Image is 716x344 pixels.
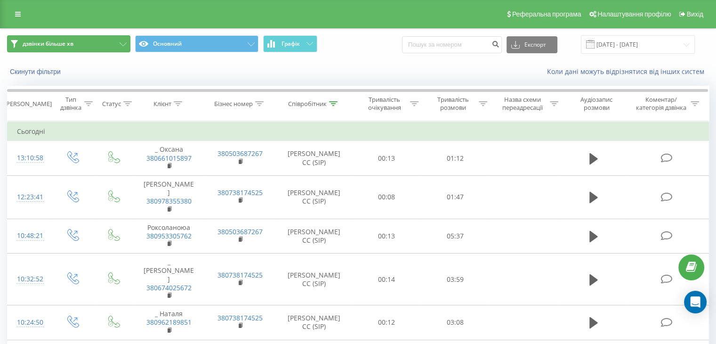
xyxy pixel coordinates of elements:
[276,219,353,254] td: [PERSON_NAME] CC (SIP)
[421,219,489,254] td: 05:37
[133,219,204,254] td: Роксоланоюа
[288,100,327,108] div: Співробітник
[59,96,81,112] div: Тип дзвінка
[217,270,263,279] a: 380738174525
[421,141,489,176] td: 01:12
[276,141,353,176] td: [PERSON_NAME] CC (SIP)
[597,10,671,18] span: Налаштування профілю
[17,313,42,332] div: 10:24:50
[135,35,258,52] button: Основний
[421,254,489,305] td: 03:59
[17,270,42,288] div: 10:32:52
[276,175,353,219] td: [PERSON_NAME] CC (SIP)
[133,141,204,176] td: _ Оксана
[8,122,709,141] td: Сьогодні
[4,100,52,108] div: [PERSON_NAME]
[353,254,421,305] td: 00:14
[146,318,192,327] a: 380962189851
[146,197,192,205] a: 380978355380
[512,10,581,18] span: Реферальна програма
[17,227,42,245] div: 10:48:21
[547,67,709,76] a: Коли дані можуть відрізнятися вiд інших систем
[282,41,300,47] span: Графік
[429,96,476,112] div: Тривалість розмови
[7,35,130,52] button: дзвінки більше хв
[17,188,42,206] div: 12:23:41
[133,305,204,340] td: _ Наталя
[102,100,121,108] div: Статус
[569,96,624,112] div: Аудіозапис розмови
[217,313,263,322] a: 380738174525
[684,291,707,313] div: Open Intercom Messenger
[217,149,263,158] a: 380503687267
[276,254,353,305] td: [PERSON_NAME] CC (SIP)
[421,175,489,219] td: 01:47
[507,36,557,53] button: Експорт
[217,227,263,236] a: 380503687267
[146,231,192,240] a: 380953305762
[146,154,192,163] a: 380661015897
[353,305,421,340] td: 00:12
[361,96,408,112] div: Тривалість очікування
[133,175,204,219] td: [PERSON_NAME]
[17,149,42,167] div: 13:10:58
[687,10,703,18] span: Вихід
[276,305,353,340] td: [PERSON_NAME] CC (SIP)
[23,40,73,48] span: дзвінки більше хв
[7,67,65,76] button: Скинути фільтри
[353,219,421,254] td: 00:13
[402,36,502,53] input: Пошук за номером
[133,254,204,305] td: _ [PERSON_NAME]
[353,141,421,176] td: 00:13
[214,100,253,108] div: Бізнес номер
[153,100,171,108] div: Клієнт
[498,96,547,112] div: Назва схеми переадресації
[263,35,317,52] button: Графік
[421,305,489,340] td: 03:08
[146,283,192,292] a: 380674025672
[353,175,421,219] td: 00:08
[633,96,688,112] div: Коментар/категорія дзвінка
[217,188,263,197] a: 380738174525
